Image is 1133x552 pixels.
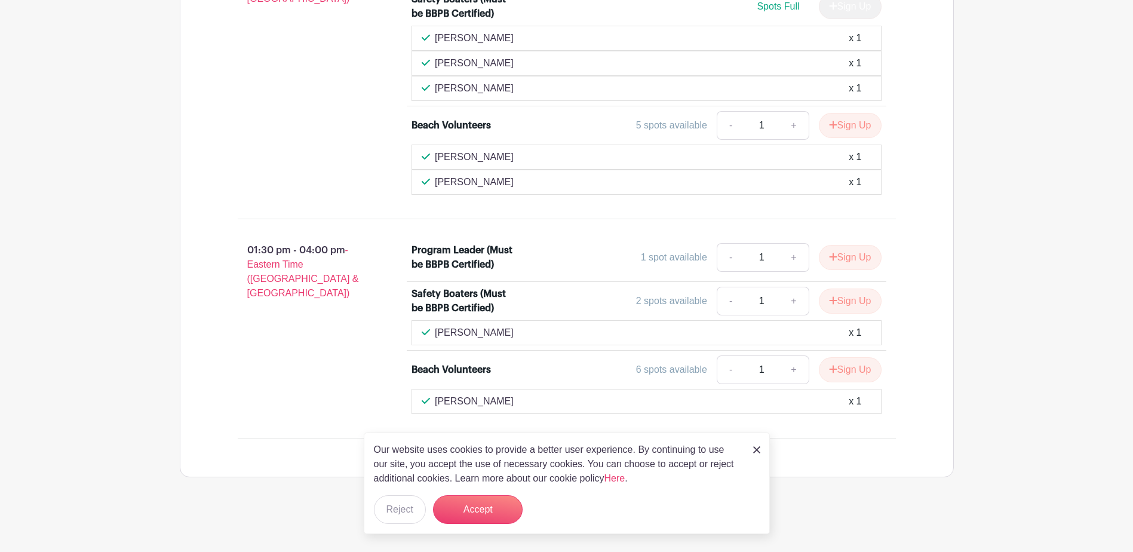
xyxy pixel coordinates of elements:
[636,294,707,308] div: 2 spots available
[636,363,707,377] div: 6 spots available
[641,250,707,265] div: 1 spot available
[849,31,861,45] div: x 1
[717,243,744,272] a: -
[435,150,514,164] p: [PERSON_NAME]
[717,111,744,140] a: -
[819,289,882,314] button: Sign Up
[819,245,882,270] button: Sign Up
[849,56,861,70] div: x 1
[412,363,491,377] div: Beach Volunteers
[819,113,882,138] button: Sign Up
[219,238,393,305] p: 01:30 pm - 04:00 pm
[374,495,426,524] button: Reject
[435,31,514,45] p: [PERSON_NAME]
[435,394,514,409] p: [PERSON_NAME]
[435,81,514,96] p: [PERSON_NAME]
[779,287,809,315] a: +
[779,355,809,384] a: +
[779,243,809,272] a: +
[819,357,882,382] button: Sign Up
[849,150,861,164] div: x 1
[435,175,514,189] p: [PERSON_NAME]
[717,355,744,384] a: -
[433,495,523,524] button: Accept
[849,326,861,340] div: x 1
[435,56,514,70] p: [PERSON_NAME]
[412,243,515,272] div: Program Leader (Must be BBPB Certified)
[636,118,707,133] div: 5 spots available
[412,118,491,133] div: Beach Volunteers
[412,287,515,315] div: Safety Boaters (Must be BBPB Certified)
[753,446,760,453] img: close_button-5f87c8562297e5c2d7936805f587ecaba9071eb48480494691a3f1689db116b3.svg
[757,1,799,11] span: Spots Full
[435,326,514,340] p: [PERSON_NAME]
[717,287,744,315] a: -
[604,473,625,483] a: Here
[849,394,861,409] div: x 1
[374,443,741,486] p: Our website uses cookies to provide a better user experience. By continuing to use our site, you ...
[779,111,809,140] a: +
[849,81,861,96] div: x 1
[849,175,861,189] div: x 1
